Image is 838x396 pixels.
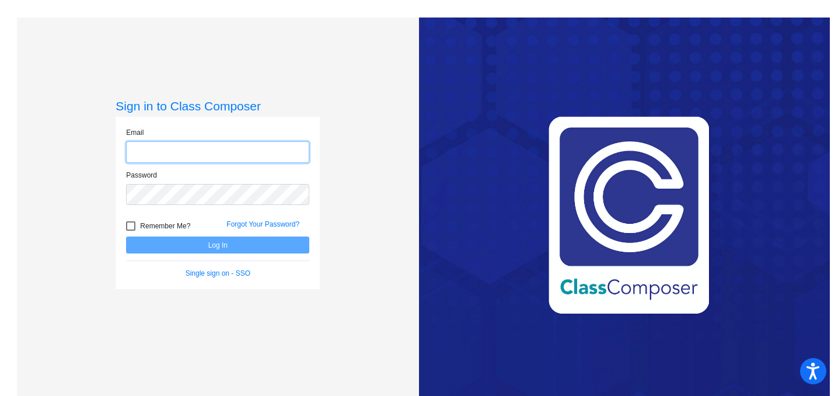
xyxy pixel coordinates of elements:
[226,220,299,228] a: Forgot Your Password?
[116,99,320,113] h3: Sign in to Class Composer
[186,269,250,277] a: Single sign on - SSO
[126,127,144,138] label: Email
[140,219,190,233] span: Remember Me?
[126,237,309,253] button: Log In
[126,170,157,180] label: Password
